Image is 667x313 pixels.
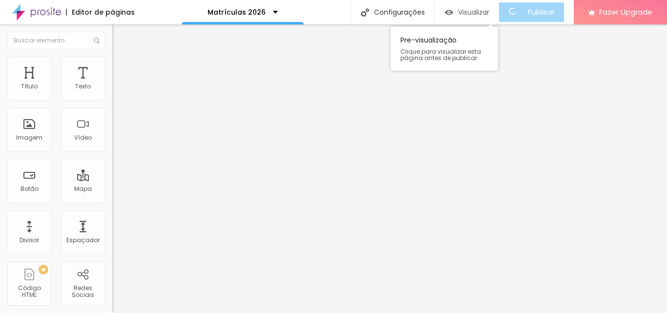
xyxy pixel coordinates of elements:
div: Código HTML [10,285,48,299]
span: Fazer Upgrade [599,8,652,16]
div: Mapa [74,186,92,192]
div: Espaçador [66,237,100,244]
input: Buscar elemento [7,32,105,49]
div: Imagem [16,134,42,141]
p: Matrículas 2026 [208,9,266,16]
div: Botão [21,186,39,192]
button: Publicar [499,2,564,22]
span: Clique para visualizar esta página antes de publicar. [400,48,488,61]
span: Visualizar [458,8,489,16]
div: Título [21,83,38,90]
div: Editor de páginas [66,9,135,16]
img: Icone [361,8,369,17]
div: Divisor [20,237,39,244]
div: Vídeo [74,134,92,141]
button: Visualizar [435,2,499,22]
img: Icone [94,38,100,43]
div: Texto [75,83,91,90]
div: Redes Sociais [63,285,102,299]
img: view-1.svg [445,8,453,17]
span: Publicar [528,8,555,16]
div: Pre-visualização [391,27,498,71]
